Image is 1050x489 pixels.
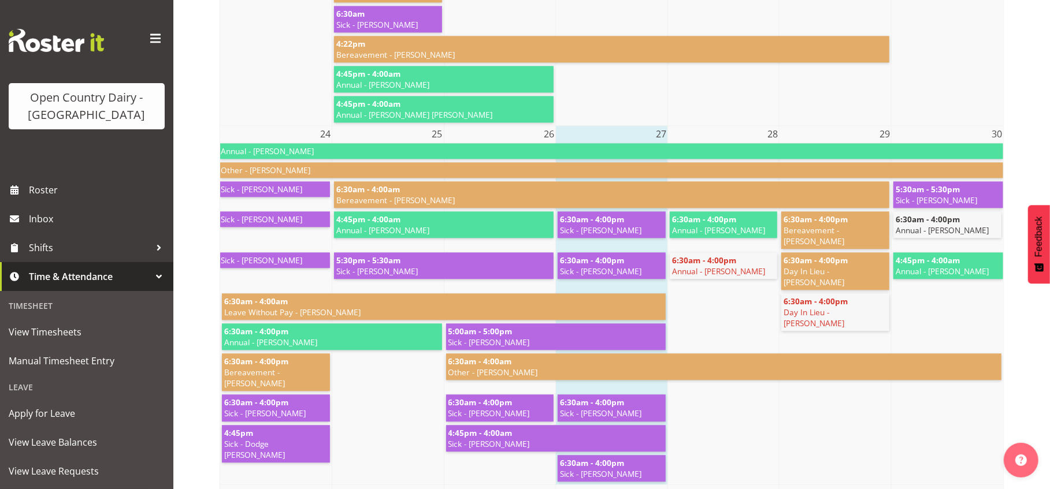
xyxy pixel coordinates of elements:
[672,255,736,266] span: 6:30am - 4:00pm
[336,184,400,195] span: 6:30am - 4:00am
[336,225,551,236] span: Annual - [PERSON_NAME]
[336,79,551,90] span: Annual - [PERSON_NAME]
[29,268,150,285] span: Time & Attendance
[336,109,551,120] span: Annual - [PERSON_NAME] [PERSON_NAME]
[336,19,440,30] span: Sick - [PERSON_NAME]
[224,397,288,408] span: 6:30am - 4:00pm
[29,210,168,227] span: Inbox
[29,239,150,256] span: Shifts
[672,225,776,236] span: Annual - [PERSON_NAME]
[560,457,624,468] span: 6:30am - 4:00pm
[224,356,288,367] span: 6:30am - 4:00pm
[3,428,170,457] a: View Leave Balances
[766,126,779,142] span: 28
[896,255,960,266] span: 4:45pm - 4:00am
[672,214,736,225] span: 6:30am - 4:00pm
[431,126,444,142] span: 25
[784,307,887,329] span: Day In Lieu - [PERSON_NAME]
[29,181,168,199] span: Roster
[336,49,887,60] span: Bereavement - [PERSON_NAME]
[20,89,153,124] div: Open Country Dairy - [GEOGRAPHIC_DATA]
[543,126,555,142] span: 26
[9,323,165,341] span: View Timesheets
[896,225,999,236] span: Annual - [PERSON_NAME]
[560,468,663,479] span: Sick - [PERSON_NAME]
[336,68,400,79] span: 4:45pm - 4:00am
[784,214,848,225] span: 6:30am - 4:00pm
[9,352,165,369] span: Manual Timesheet Entry
[336,255,400,266] span: 5:30pm - 5:30am
[224,408,328,419] span: Sick - [PERSON_NAME]
[560,397,624,408] span: 6:30am - 4:00pm
[990,126,1003,142] span: 30
[896,195,1003,206] span: Sick - [PERSON_NAME]
[3,457,170,486] a: View Leave Requests
[336,98,400,109] span: 4:45pm - 4:00am
[448,408,552,419] span: Sick - [PERSON_NAME]
[224,307,663,318] span: Leave Without Pay - [PERSON_NAME]
[560,408,663,419] span: Sick - [PERSON_NAME]
[224,438,328,460] span: Sick - Dodge [PERSON_NAME]
[560,214,624,225] span: 6:30am - 4:00pm
[224,367,328,389] span: Bereavement - [PERSON_NAME]
[448,397,513,408] span: 6:30am - 4:00pm
[319,126,332,142] span: 24
[448,337,663,348] span: Sick - [PERSON_NAME]
[336,8,365,19] span: 6:30am
[221,145,1003,156] span: Annual - [PERSON_NAME]
[221,165,1003,176] span: Other - [PERSON_NAME]
[448,438,663,449] span: Sick - [PERSON_NAME]
[221,255,328,266] span: Sick - [PERSON_NAME]
[221,184,328,195] span: Sick - [PERSON_NAME]
[448,427,513,438] span: 4:45pm - 4:00am
[448,356,512,367] span: 6:30am - 4:00am
[784,255,848,266] span: 6:30am - 4:00pm
[1034,216,1044,257] span: Feedback
[336,266,551,277] span: Sick - [PERSON_NAME]
[448,367,999,378] span: Other - [PERSON_NAME]
[3,375,170,399] div: Leave
[9,434,165,451] span: View Leave Balances
[784,266,887,288] span: Day In Lieu - [PERSON_NAME]
[1015,454,1027,466] img: help-xxl-2.png
[3,399,170,428] a: Apply for Leave
[655,126,667,142] span: 27
[224,337,440,348] span: Annual - [PERSON_NAME]
[9,405,165,422] span: Apply for Leave
[672,266,776,277] span: Annual - [PERSON_NAME]
[9,462,165,480] span: View Leave Requests
[224,427,253,438] span: 4:45pm
[448,326,513,337] span: 5:00am - 5:00pm
[878,126,891,142] span: 29
[1028,205,1050,283] button: Feedback - Show survey
[896,184,960,195] span: 5:30am - 5:30pm
[3,294,170,318] div: Timesheet
[3,318,170,346] a: View Timesheets
[784,225,887,247] span: Bereavement - [PERSON_NAME]
[224,296,288,307] span: 6:30am - 4:00am
[784,296,848,307] span: 6:30am - 4:00pm
[560,255,624,266] span: 6:30am - 4:00pm
[560,266,663,277] span: Sick - [PERSON_NAME]
[336,195,887,206] span: Bereavement - [PERSON_NAME]
[896,266,1003,277] span: Annual - [PERSON_NAME]
[224,326,288,337] span: 6:30am - 4:00pm
[9,29,104,52] img: Rosterit website logo
[336,214,400,225] span: 4:45pm - 4:00am
[336,38,365,49] span: 4:22pm
[221,214,328,225] span: Sick - [PERSON_NAME]
[3,346,170,375] a: Manual Timesheet Entry
[896,214,960,225] span: 6:30am - 4:00pm
[560,225,663,236] span: Sick - [PERSON_NAME]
